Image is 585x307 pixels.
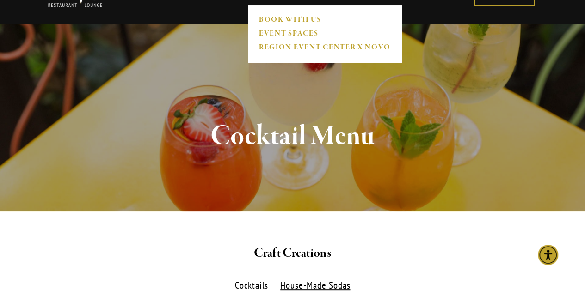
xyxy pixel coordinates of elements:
[256,13,393,27] a: BOOK WITH US
[256,41,393,54] a: REGION EVENT CENTER x NOVO
[276,279,355,292] label: House-Made Sodas
[61,244,524,263] h2: Craft Creations
[538,245,558,265] div: Accessibility Menu
[256,27,393,41] a: EVENT SPACES
[61,121,524,151] h1: Cocktail Menu
[230,279,273,292] label: Cocktails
